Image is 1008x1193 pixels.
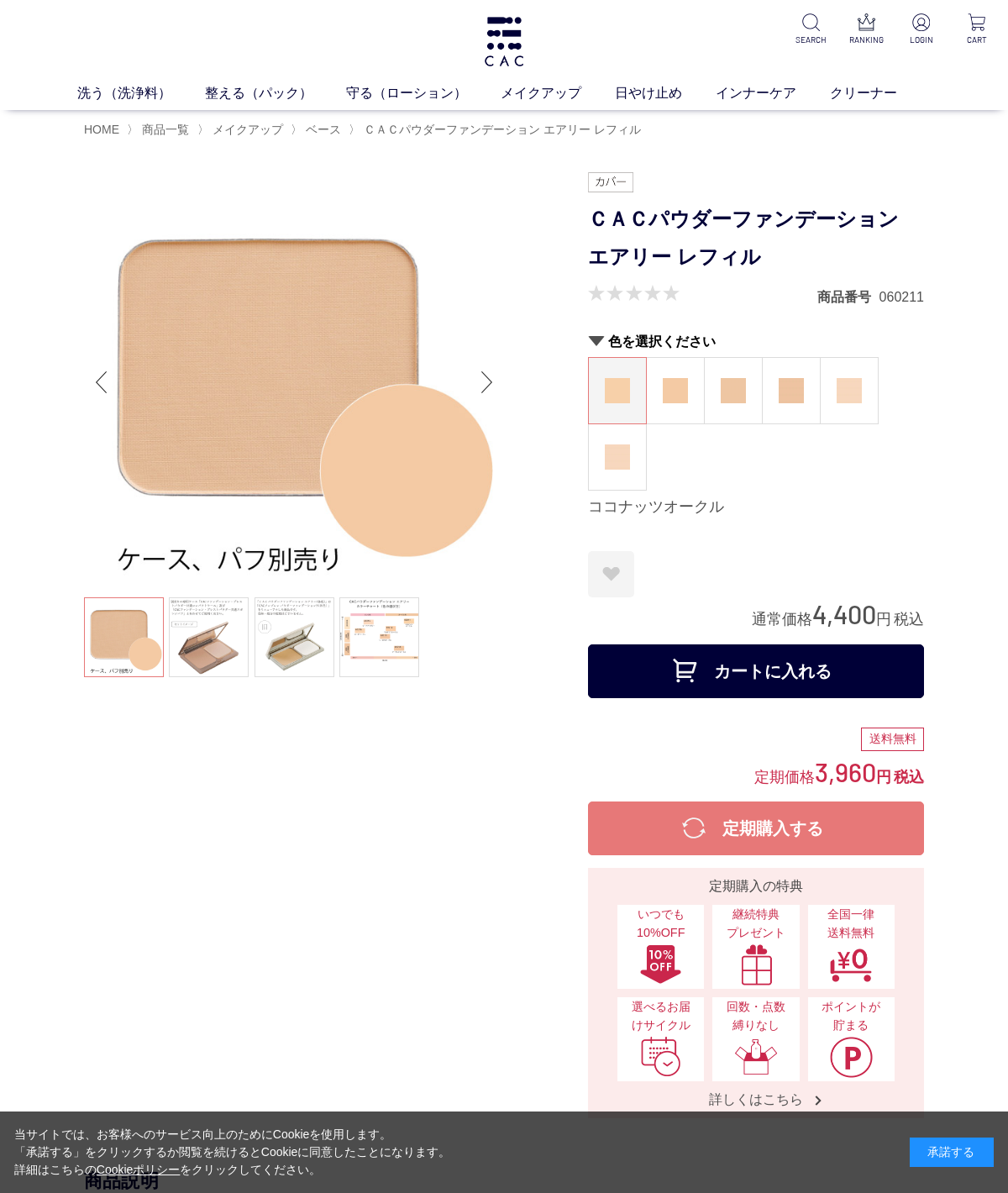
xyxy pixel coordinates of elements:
a: ピーチアイボリー [821,358,878,423]
a: SEARCH [793,13,828,46]
div: Previous slide [84,349,118,416]
button: 定期購入する [588,801,924,855]
a: アーモンドオークル [763,358,820,423]
a: インナーケア [716,83,830,103]
a: 整える（パック） [205,83,346,103]
span: 3,960 [815,756,876,787]
dl: ヘーゼルオークル [704,357,763,424]
div: 当サイトでは、お客様へのサービス向上のためにCookieを使用します。 「承諾する」をクリックするか閲覧を続けるとCookieに同意したことになります。 詳細はこちらの をクリックしてください。 [14,1126,451,1179]
p: SEARCH [793,34,828,46]
span: ポイントが貯まる [816,998,886,1034]
span: 税込 [894,769,924,786]
img: 全国一律送料無料 [829,943,873,985]
a: マカダミアオークル [647,358,704,423]
img: ヘーゼルオークル [721,378,746,403]
dl: アーモンドオークル [762,357,821,424]
dl: ピーチアイボリー [820,357,879,424]
a: LOGIN [904,13,939,46]
a: 守る（ローション） [346,83,501,103]
img: ポイントが貯まる [829,1036,873,1078]
dl: マカダミアオークル [646,357,705,424]
li: 〉 [197,122,287,138]
a: 定期購入の特典 いつでも10%OFFいつでも10%OFF 継続特典プレゼント継続特典プレゼント 全国一律送料無料全国一律送料無料 選べるお届けサイクル選べるお届けサイクル 回数・点数縛りなし回数... [588,868,924,1118]
span: 選べるお届けサイクル [626,998,696,1034]
a: HOME [84,123,119,136]
span: ベース [306,123,341,136]
h2: 色を選択ください [588,333,924,350]
span: 円 [876,611,891,628]
a: 日やけ止め [615,83,716,103]
div: Next slide [470,349,504,416]
a: メイクアップ [209,123,283,136]
a: CART [959,13,995,46]
div: 送料無料 [861,728,924,751]
span: ＣＡＣパウダーファンデーション エアリー レフィル [364,123,641,136]
span: 円 [876,769,891,786]
img: 継続特典プレゼント [734,943,778,985]
a: メイクアップ [501,83,615,103]
span: 全国一律 送料無料 [816,906,886,942]
div: 定期購入の特典 [595,876,917,896]
span: 定期価格 [754,767,815,786]
a: RANKING [848,13,884,46]
a: ＣＡＣパウダーファンデーション エアリー レフィル [360,123,641,136]
li: 〉 [291,122,345,138]
span: メイクアップ [213,123,283,136]
span: 継続特典 プレゼント [721,906,790,942]
img: 選べるお届けサイクル [639,1036,683,1078]
dd: 060211 [879,288,924,306]
img: マカダミアオークル [663,378,688,403]
div: 承諾する [910,1138,994,1167]
img: ＣＡＣパウダーファンデーション エアリー レフィル マカダミアオークル [84,172,504,592]
a: Cookieポリシー [97,1163,181,1176]
p: RANKING [848,34,884,46]
span: いつでも10%OFF [626,906,696,942]
span: 詳しくはこちら [692,1091,820,1108]
span: 商品一覧 [142,123,189,136]
p: CART [959,34,995,46]
img: ピーチアイボリー [837,378,862,403]
span: 税込 [894,611,924,628]
p: LOGIN [904,34,939,46]
div: ココナッツオークル [588,497,924,518]
dt: 商品番号 [817,288,879,306]
a: 商品一覧 [139,123,189,136]
li: 〉 [127,122,193,138]
img: いつでも10%OFF [639,943,683,985]
span: 回数・点数縛りなし [721,998,790,1034]
img: カバー [588,172,633,192]
li: 〉 [349,122,645,138]
a: クリーナー [830,83,931,103]
img: アーモンドオークル [779,378,804,403]
a: ベース [302,123,341,136]
dl: ココナッツオークル [588,357,647,424]
img: 回数・点数縛りなし [734,1036,778,1078]
span: 通常価格 [752,611,812,628]
img: ココナッツオークル [605,378,630,403]
dl: ピーチベージュ [588,423,647,491]
span: 4,400 [812,598,876,629]
img: logo [482,17,526,66]
a: 洗う（洗浄料） [77,83,205,103]
h1: ＣＡＣパウダーファンデーション エアリー レフィル [588,201,924,276]
a: お気に入りに登録する [588,551,634,597]
a: ピーチベージュ [589,424,646,490]
a: ヘーゼルオークル [705,358,762,423]
button: カートに入れる [588,644,924,698]
img: ピーチベージュ [605,444,630,470]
